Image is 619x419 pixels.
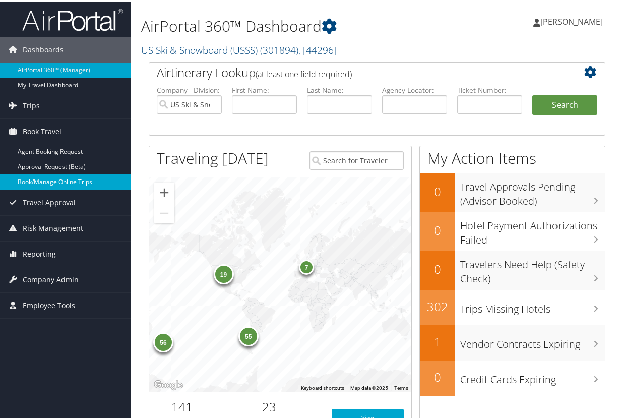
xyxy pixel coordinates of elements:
img: Google [152,377,185,390]
span: (at least one field required) [256,67,352,78]
h1: My Action Items [420,146,605,167]
a: US Ski & Snowboard (USSS) [141,42,337,55]
span: ( 301894 ) [260,42,298,55]
label: Last Name: [307,84,372,94]
label: Company - Division: [157,84,222,94]
a: Terms (opens in new tab) [394,384,408,389]
h2: 0 [420,182,455,199]
h2: 0 [420,367,455,384]
div: 7 [299,258,314,273]
h3: Trips Missing Hotels [460,295,605,315]
div: 55 [238,325,259,345]
a: 1Vendor Contracts Expiring [420,324,605,359]
h1: AirPortal 360™ Dashboard [141,14,456,35]
span: Employee Tools [23,291,75,317]
h2: 141 [157,397,207,414]
button: Search [532,94,597,114]
span: Map data ©2025 [350,384,388,389]
h1: Traveling [DATE] [157,146,269,167]
h2: 302 [420,296,455,314]
span: , [ 44296 ] [298,42,337,55]
label: First Name: [232,84,297,94]
a: 0Hotel Payment Authorizations Failed [420,211,605,250]
label: Agency Locator: [382,84,447,94]
span: Reporting [23,240,56,265]
span: Travel Approval [23,189,76,214]
a: 0Credit Cards Expiring [420,359,605,394]
a: 0Travelers Need Help (Safety Check) [420,250,605,288]
a: [PERSON_NAME] [533,5,613,35]
img: airportal-logo.png [22,7,123,30]
h2: 1 [420,332,455,349]
span: Dashboards [23,36,64,61]
span: [PERSON_NAME] [540,15,603,26]
h2: 23 [222,397,317,414]
span: Risk Management [23,214,83,240]
h2: Airtinerary Lookup [157,63,560,80]
label: Ticket Number: [457,84,522,94]
h3: Travelers Need Help (Safety Check) [460,251,605,284]
h3: Vendor Contracts Expiring [460,331,605,350]
a: 0Travel Approvals Pending (Advisor Booked) [420,171,605,210]
h2: 0 [420,220,455,237]
button: Keyboard shortcuts [301,383,344,390]
a: Open this area in Google Maps (opens a new window) [152,377,185,390]
div: 56 [153,331,173,351]
span: Company Admin [23,266,79,291]
button: Zoom out [154,202,174,222]
h3: Travel Approvals Pending (Advisor Booked) [460,173,605,207]
div: 19 [214,263,234,283]
h2: 0 [420,259,455,276]
span: Trips [23,92,40,117]
span: Book Travel [23,117,61,143]
h3: Credit Cards Expiring [460,366,605,385]
input: Search for Traveler [309,150,404,168]
a: 302Trips Missing Hotels [420,288,605,324]
h3: Hotel Payment Authorizations Failed [460,212,605,246]
button: Zoom in [154,181,174,201]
